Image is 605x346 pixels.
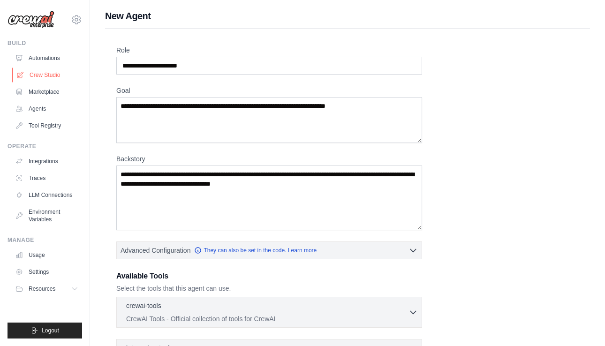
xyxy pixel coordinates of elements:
[8,323,82,338] button: Logout
[11,264,82,279] a: Settings
[126,314,408,323] p: CrewAI Tools - Official collection of tools for CrewAI
[8,39,82,47] div: Build
[29,285,55,293] span: Resources
[8,236,82,244] div: Manage
[116,284,422,293] p: Select the tools that this agent can use.
[11,84,82,99] a: Marketplace
[11,188,82,203] a: LLM Connections
[11,281,82,296] button: Resources
[42,327,59,334] span: Logout
[116,271,422,282] h3: Available Tools
[11,118,82,133] a: Tool Registry
[116,154,422,164] label: Backstory
[12,68,83,83] a: Crew Studio
[121,246,190,255] span: Advanced Configuration
[11,154,82,169] a: Integrations
[105,9,590,23] h1: New Agent
[11,204,82,227] a: Environment Variables
[121,301,418,323] button: crewai-tools CrewAI Tools - Official collection of tools for CrewAI
[116,45,422,55] label: Role
[11,51,82,66] a: Automations
[8,143,82,150] div: Operate
[11,101,82,116] a: Agents
[11,248,82,263] a: Usage
[117,242,422,259] button: Advanced Configuration They can also be set in the code. Learn more
[126,301,161,310] p: crewai-tools
[11,171,82,186] a: Traces
[194,247,317,254] a: They can also be set in the code. Learn more
[8,11,54,29] img: Logo
[116,86,422,95] label: Goal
